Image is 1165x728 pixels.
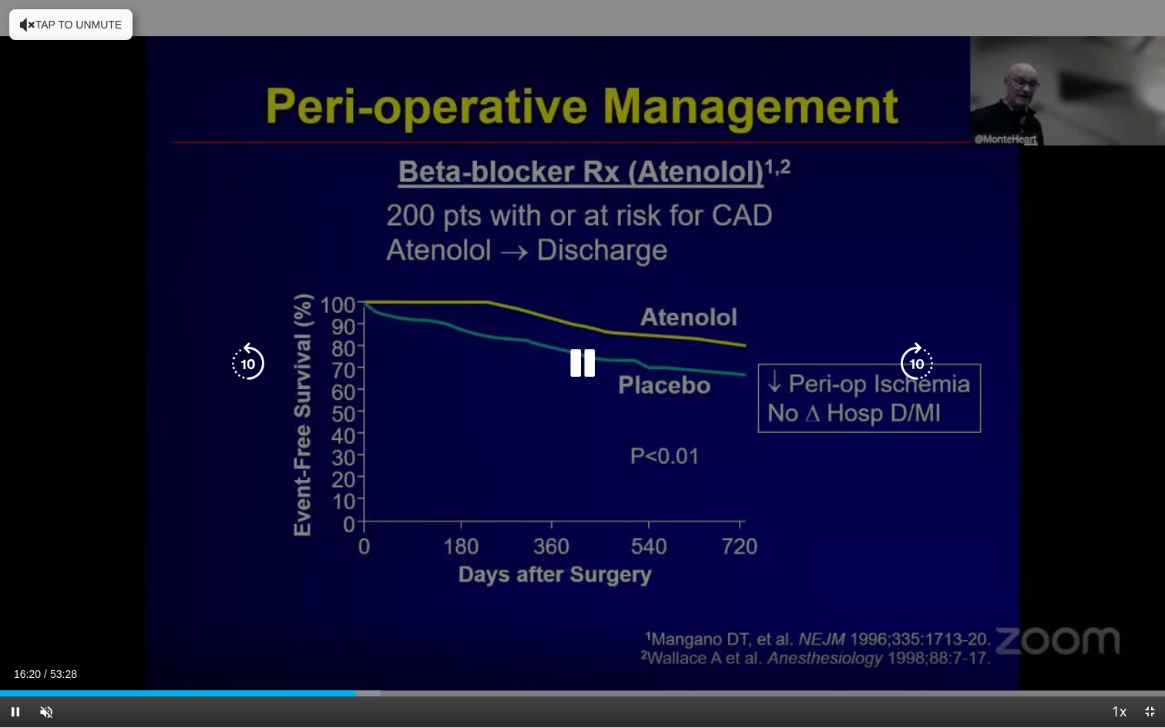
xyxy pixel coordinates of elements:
[44,668,47,680] span: /
[50,668,77,680] span: 53:28
[1134,696,1165,727] button: Exit Fullscreen
[9,9,133,40] button: Tap to unmute
[1103,696,1134,727] button: Playback Rate
[31,696,62,727] button: Unmute
[14,668,41,680] span: 16:20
